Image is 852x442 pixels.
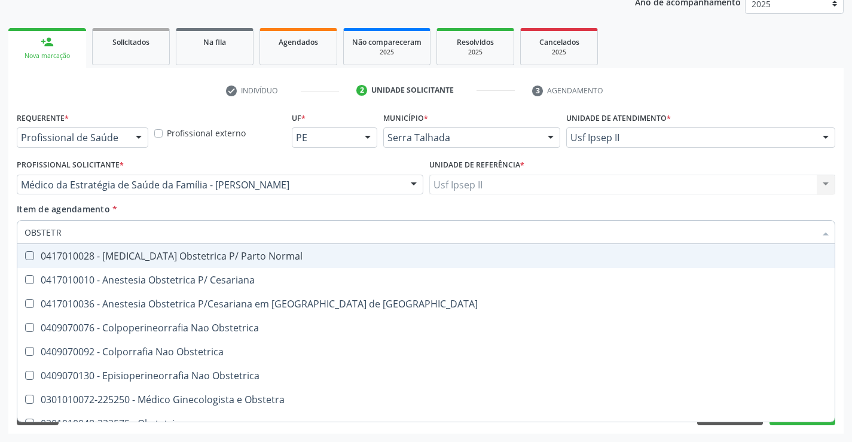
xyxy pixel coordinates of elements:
span: Não compareceram [352,37,422,47]
label: Unidade de atendimento [566,109,671,127]
div: 0301010048-223575 - Obstetriz [25,419,827,428]
label: Profissional Solicitante [17,156,124,175]
span: Usf Ipsep II [570,132,811,144]
span: Resolvidos [457,37,494,47]
div: 0417010010 - Anestesia Obstetrica P/ Cesariana [25,275,827,285]
span: Médico da Estratégia de Saúde da Família - [PERSON_NAME] [21,179,399,191]
label: Unidade de referência [429,156,524,175]
label: Município [383,109,428,127]
div: 0409070092 - Colporrafia Nao Obstetrica [25,347,827,356]
div: 2025 [529,48,589,57]
span: Cancelados [539,37,579,47]
label: UF [292,109,306,127]
div: 2025 [445,48,505,57]
div: 2 [356,85,367,96]
div: 2025 [352,48,422,57]
div: Unidade solicitante [371,85,454,96]
span: Solicitados [112,37,149,47]
div: 0409070076 - Colpoperineorrafia Nao Obstetrica [25,323,827,333]
span: Profissional de Saúde [21,132,124,144]
span: Serra Talhada [387,132,536,144]
span: Item de agendamento [17,203,110,215]
span: Na fila [203,37,226,47]
div: Nova marcação [17,51,78,60]
label: Profissional externo [167,127,246,139]
div: 0409070130 - Episioperineorrafia Nao Obstetrica [25,371,827,380]
input: Buscar por procedimentos [25,220,816,244]
div: 0417010036 - Anestesia Obstetrica P/Cesariana em [GEOGRAPHIC_DATA] de [GEOGRAPHIC_DATA] [25,299,827,309]
div: 0417010028 - [MEDICAL_DATA] Obstetrica P/ Parto Normal [25,251,827,261]
div: 0301010072-225250 - Médico Ginecologista e Obstetra [25,395,827,404]
label: Requerente [17,109,69,127]
span: PE [296,132,353,144]
div: person_add [41,35,54,48]
span: Agendados [279,37,318,47]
